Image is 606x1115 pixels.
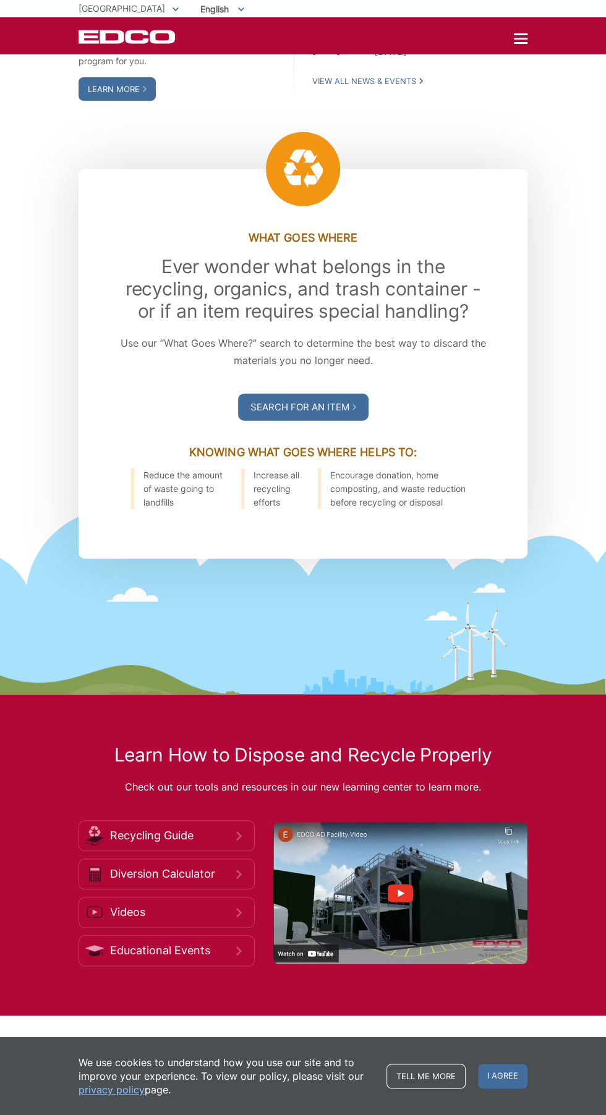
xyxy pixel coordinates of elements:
a: EDCD logo. Return to the homepage. [79,30,177,44]
span: Videos [110,905,236,919]
a: Search For an Item [238,393,369,420]
a: Videos [79,897,255,928]
a: Educational Events [79,935,255,966]
a: privacy policy [79,1083,145,1096]
h2: Ever wonder what belongs in the recycling, organics, and trash container - or if an item requires... [117,255,489,321]
li: Encourage donation, home composting, and waste reduction before recycling or disposal [318,468,475,509]
span: [GEOGRAPHIC_DATA] [79,3,165,14]
h3: Knowing What Goes Where Helps To: [117,445,489,459]
a: View All News & Events [312,75,423,87]
h3: What Goes Where [117,231,489,244]
p: Use our “What Goes Where?” search to determine the best way to discard the materials you no longe... [117,334,489,368]
a: Diversion Calculator [79,859,255,889]
span: Diversion Calculator [110,867,236,881]
span: Educational Events [110,944,236,957]
p: Check out our tools and resources in our new learning center to learn more. [79,778,527,795]
li: Increase all recycling efforts [241,468,301,509]
a: Recycling Guide [79,820,255,851]
li: Reduce the amount of waste going to landfills [131,468,224,509]
p: We use cookies to understand how you use our site and to improve your experience. To view our pol... [79,1056,374,1096]
h2: Learn How to Dispose and Recycle Properly [79,744,527,766]
a: Learn More [79,77,156,101]
span: Recycling Guide [110,829,236,842]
